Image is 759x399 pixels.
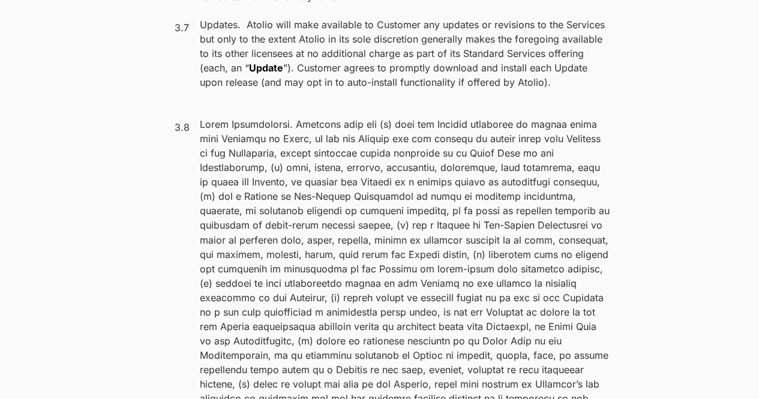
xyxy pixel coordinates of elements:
strong: Update [249,62,283,74]
iframe: Chat Widget [699,341,759,399]
div: 3.7 [175,20,200,35]
div: 3.8 [175,120,200,134]
p: Updates. Atolio will make available to Customer any updates or revisions to the Services but only... [200,17,610,89]
p: ‍ [200,89,610,104]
